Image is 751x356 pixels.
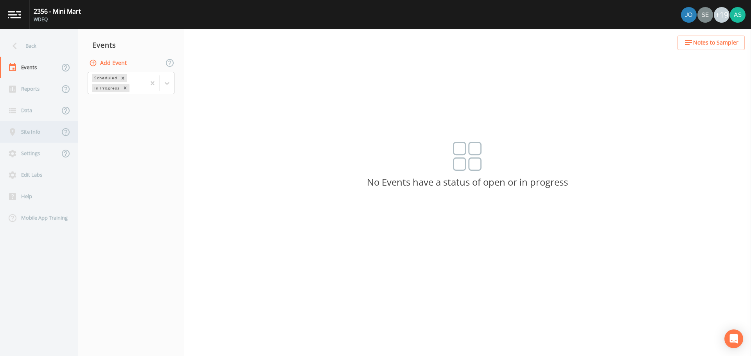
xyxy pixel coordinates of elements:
[697,7,713,23] div: Sean McKinstry
[724,329,743,348] div: Open Intercom Messenger
[88,56,130,70] button: Add Event
[681,7,697,23] div: Josh Watzak
[92,84,121,92] div: In Progress
[677,36,745,50] button: Notes to Sampler
[119,74,127,82] div: Remove Scheduled
[730,7,746,23] img: 360e392d957c10372a2befa2d3a287f3
[121,84,129,92] div: Remove In Progress
[693,38,738,48] span: Notes to Sampler
[714,7,729,23] div: +19
[184,179,751,186] p: No Events have a status of open or in progress
[8,11,21,18] img: logo
[78,35,184,55] div: Events
[681,7,697,23] img: d2de15c11da5451b307a030ac90baa3e
[92,74,119,82] div: Scheduled
[697,7,713,23] img: 52efdf5eb87039e5b40670955cfdde0b
[34,7,81,16] div: 2356 - Mini Mart
[34,16,81,23] div: WDEQ
[453,142,482,171] img: svg%3e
